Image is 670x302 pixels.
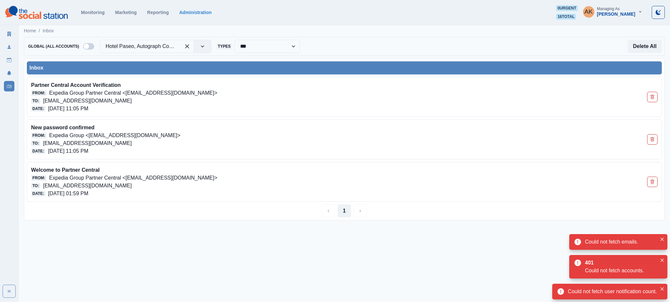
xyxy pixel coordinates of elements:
button: Expand [3,285,16,298]
p: Expedia Group Partner Central <[EMAIL_ADDRESS][DOMAIN_NAME]> [49,174,217,182]
button: Delete All [628,40,662,53]
p: [EMAIL_ADDRESS][DOMAIN_NAME] [43,139,132,147]
div: Inbox [29,64,659,72]
p: Expedia Group <[EMAIL_ADDRESS][DOMAIN_NAME]> [49,132,180,139]
div: Could not fetch emails. [585,238,657,246]
span: From: [31,90,46,96]
a: Marketing [115,10,137,15]
button: Close [658,235,666,243]
a: Home [24,27,36,34]
a: Inbox [43,27,54,34]
div: Clear selected options [182,41,192,52]
p: [EMAIL_ADDRESS][DOMAIN_NAME] [43,182,132,190]
button: Close [658,285,666,293]
div: Managing As [597,7,620,11]
button: Close [658,256,666,264]
p: New password confirmed [31,124,532,132]
button: Delete Email [647,92,658,102]
div: [PERSON_NAME] [597,11,635,17]
div: Alex Kalogeropoulos [584,4,593,20]
span: To: [31,183,40,189]
a: Monitoring [81,10,104,15]
p: [DATE] 11:05 PM [48,105,88,113]
div: Could not fetch user notification count. [568,288,657,295]
img: logoTextSVG.62801f218bc96a9b266caa72a09eb111.svg [5,6,68,19]
span: / [39,27,40,34]
span: Date: [31,191,45,197]
button: Page 1 [338,204,351,217]
a: Draft Posts [4,55,14,65]
button: Managing As[PERSON_NAME] [578,5,648,18]
p: [DATE] 11:05 PM [48,147,88,155]
span: To: [31,98,40,104]
a: Users [4,42,14,52]
p: Partner Central Account Verification [31,81,532,89]
p: Welcome to Partner Central [31,166,532,174]
p: Expedia Group Partner Central <[EMAIL_ADDRESS][DOMAIN_NAME]> [49,89,217,97]
button: Previous [322,204,335,217]
span: 0 urgent [556,5,577,11]
nav: breadcrumb [24,27,54,34]
button: Delete Email [647,134,658,145]
a: Inbox [4,81,14,91]
span: Types [217,43,232,49]
a: Administration [179,10,212,15]
button: Delete Email [647,177,658,187]
span: Global (All Accounts) [27,43,80,49]
p: [DATE] 01:59 PM [48,190,88,198]
span: Date: [31,106,45,112]
a: Reporting [147,10,169,15]
div: Could not fetch accounts. [585,267,657,275]
a: Notifications [4,68,14,78]
span: Date: [31,148,45,154]
span: From: [31,175,46,181]
p: [EMAIL_ADDRESS][DOMAIN_NAME] [43,97,132,105]
div: 401 [585,259,654,267]
span: To: [31,140,40,146]
button: Toggle Mode [652,6,665,19]
span: 16 total [556,14,576,20]
span: From: [31,133,46,138]
button: Next Media [354,204,367,217]
a: Clients [4,29,14,39]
